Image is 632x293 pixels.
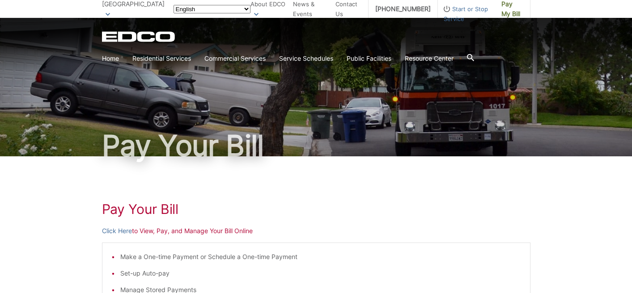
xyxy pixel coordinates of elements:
[102,54,119,63] a: Home
[102,226,132,236] a: Click Here
[279,54,333,63] a: Service Schedules
[204,54,266,63] a: Commercial Services
[120,268,521,278] li: Set-up Auto-pay
[102,201,530,217] h1: Pay Your Bill
[347,54,391,63] a: Public Facilities
[120,252,521,262] li: Make a One-time Payment or Schedule a One-time Payment
[102,226,530,236] p: to View, Pay, and Manage Your Bill Online
[102,131,530,160] h1: Pay Your Bill
[174,5,250,13] select: Select a language
[102,31,176,42] a: EDCD logo. Return to the homepage.
[405,54,454,63] a: Resource Center
[132,54,191,63] a: Residential Services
